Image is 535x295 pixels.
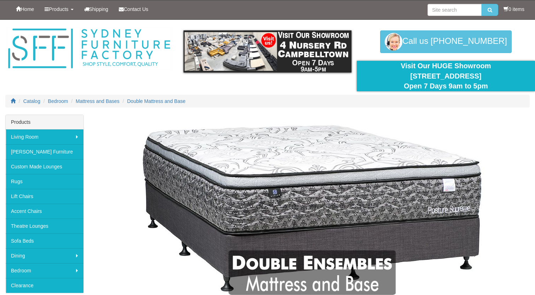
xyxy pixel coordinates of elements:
img: Double Mattress and Base [100,118,524,295]
div: Visit Our HUGE Showroom [STREET_ADDRESS] Open 7 Days 9am to 5pm [362,61,530,91]
li: 0 items [504,6,524,13]
img: showroom.gif [184,30,351,73]
span: Products [49,6,68,12]
a: Catalog [23,98,40,104]
div: Products [6,115,83,129]
a: Shipping [79,0,114,18]
a: Home [11,0,39,18]
a: Products [39,0,78,18]
a: Double Mattress and Base [127,98,186,104]
span: Contact Us [124,6,148,12]
img: Sydney Furniture Factory [5,27,173,70]
a: Lift Chairs [6,189,83,204]
a: Dining [6,248,83,263]
a: Rugs [6,174,83,189]
span: Home [21,6,34,12]
span: Shipping [89,6,109,12]
a: [PERSON_NAME] Furniture [6,144,83,159]
a: Clearance [6,278,83,293]
a: Living Room [6,129,83,144]
a: Accent Chairs [6,204,83,219]
a: Sofa Beds [6,233,83,248]
a: Bedroom [6,263,83,278]
a: Contact Us [114,0,153,18]
a: Bedroom [48,98,68,104]
input: Site search [428,4,482,16]
a: Theatre Lounges [6,219,83,233]
a: Mattress and Bases [76,98,120,104]
a: Custom Made Lounges [6,159,83,174]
